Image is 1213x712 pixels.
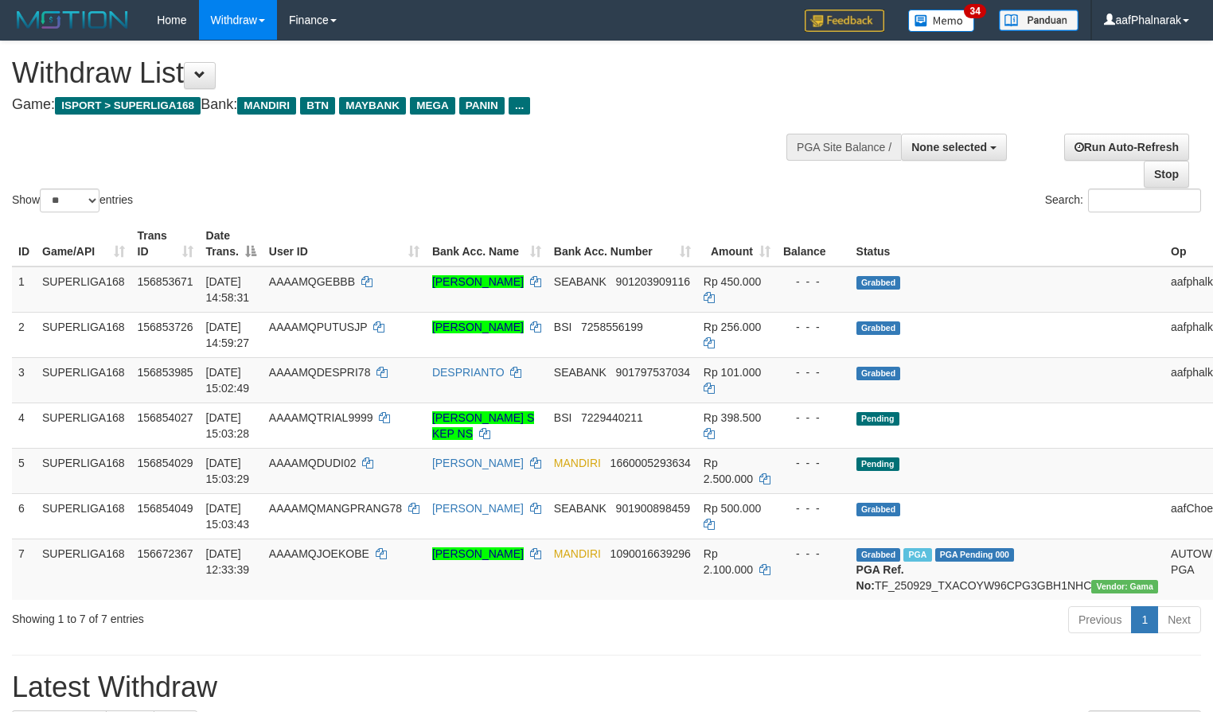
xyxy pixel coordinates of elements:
td: 4 [12,403,36,448]
a: [PERSON_NAME] [432,502,524,515]
span: AAAAMQTRIAL9999 [269,411,373,424]
a: [PERSON_NAME] [432,321,524,333]
span: BSI [554,321,572,333]
span: Copy 1660005293634 to clipboard [610,457,691,469]
span: MANDIRI [554,457,601,469]
div: - - - [783,319,844,335]
div: - - - [783,455,844,471]
a: DESPRIANTO [432,366,505,379]
td: 6 [12,493,36,539]
span: Rp 2.100.000 [704,547,753,576]
td: 1 [12,267,36,313]
span: BSI [554,411,572,424]
span: [DATE] 15:03:28 [206,411,250,440]
th: Status [850,221,1164,267]
span: Marked by aafsengchandara [903,548,931,562]
span: SEABANK [554,366,606,379]
span: Rp 2.500.000 [704,457,753,485]
span: Copy 1090016639296 to clipboard [610,547,691,560]
th: Bank Acc. Number: activate to sort column ascending [548,221,697,267]
span: MEGA [410,97,455,115]
td: SUPERLIGA168 [36,312,131,357]
span: Copy 901797537034 to clipboard [616,366,690,379]
h4: Game: Bank: [12,97,793,113]
h1: Latest Withdraw [12,671,1201,703]
th: Bank Acc. Name: activate to sort column ascending [426,221,548,267]
img: panduan.png [999,10,1078,31]
div: Showing 1 to 7 of 7 entries [12,605,493,627]
label: Search: [1045,189,1201,212]
a: 1 [1131,606,1158,633]
td: SUPERLIGA168 [36,539,131,600]
td: SUPERLIGA168 [36,448,131,493]
button: None selected [901,134,1007,161]
a: [PERSON_NAME] S KEP NS [432,411,534,440]
span: Rp 101.000 [704,366,761,379]
span: MANDIRI [554,547,601,560]
span: AAAAMQMANGPRANG78 [269,502,402,515]
span: 156672367 [138,547,193,560]
span: MAYBANK [339,97,406,115]
span: Copy 901900898459 to clipboard [616,502,690,515]
td: SUPERLIGA168 [36,267,131,313]
td: 2 [12,312,36,357]
span: 34 [964,4,985,18]
td: 5 [12,448,36,493]
span: ISPORT > SUPERLIGA168 [55,97,201,115]
th: Amount: activate to sort column ascending [697,221,777,267]
a: Previous [1068,606,1132,633]
span: BTN [300,97,335,115]
span: 156853985 [138,366,193,379]
div: - - - [783,364,844,380]
div: - - - [783,500,844,516]
a: Run Auto-Refresh [1064,134,1189,161]
span: 156854029 [138,457,193,469]
a: Stop [1144,161,1189,188]
th: Game/API: activate to sort column ascending [36,221,131,267]
span: Grabbed [856,548,901,562]
th: Trans ID: activate to sort column ascending [131,221,200,267]
span: Copy 7229440211 to clipboard [581,411,643,424]
span: Vendor URL: https://trx31.1velocity.biz [1091,580,1158,593]
span: AAAAMQJOEKOBE [269,547,369,560]
span: 156854027 [138,411,193,424]
span: AAAAMQPUTUSJP [269,321,367,333]
select: Showentries [40,189,99,212]
th: Date Trans.: activate to sort column descending [200,221,263,267]
span: Grabbed [856,367,901,380]
span: Rp 500.000 [704,502,761,515]
a: [PERSON_NAME] [432,547,524,560]
span: Copy 7258556199 to clipboard [581,321,643,333]
td: SUPERLIGA168 [36,493,131,539]
span: Copy 901203909116 to clipboard [616,275,690,288]
span: Pending [856,412,899,426]
th: User ID: activate to sort column ascending [263,221,426,267]
a: [PERSON_NAME] [432,457,524,469]
span: ... [509,97,530,115]
span: Rp 450.000 [704,275,761,288]
span: 156854049 [138,502,193,515]
span: [DATE] 14:59:27 [206,321,250,349]
span: SEABANK [554,275,606,288]
span: Rp 256.000 [704,321,761,333]
th: Balance [777,221,850,267]
th: ID [12,221,36,267]
span: Grabbed [856,276,901,290]
span: [DATE] 14:58:31 [206,275,250,304]
span: [DATE] 15:02:49 [206,366,250,395]
a: Next [1157,606,1201,633]
span: AAAAMQDUDI02 [269,457,357,469]
span: AAAAMQDESPRI78 [269,366,371,379]
img: MOTION_logo.png [12,8,133,32]
span: [DATE] 12:33:39 [206,547,250,576]
span: Grabbed [856,321,901,335]
b: PGA Ref. No: [856,563,904,592]
td: 7 [12,539,36,600]
td: SUPERLIGA168 [36,357,131,403]
span: [DATE] 15:03:29 [206,457,250,485]
td: TF_250929_TXACOYW96CPG3GBH1NHC [850,539,1164,600]
span: 156853671 [138,275,193,288]
div: - - - [783,546,844,562]
span: Pending [856,457,899,471]
div: - - - [783,274,844,290]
